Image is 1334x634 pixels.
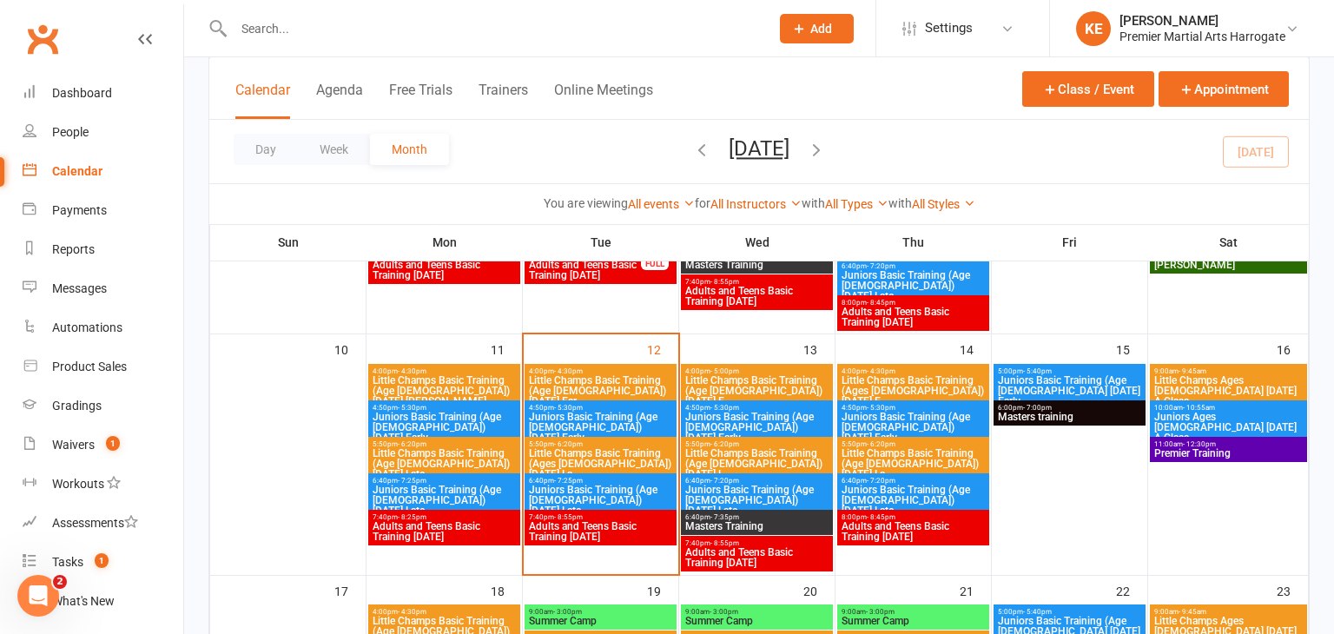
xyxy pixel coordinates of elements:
[710,197,802,211] a: All Instructors
[684,375,829,406] span: Little Champs Basic Training (Age [DEMOGRAPHIC_DATA]) [DATE] E...
[1022,71,1154,107] button: Class / Event
[684,547,829,568] span: Adults and Teens Basic Training [DATE]
[1159,71,1289,107] button: Appointment
[684,485,829,516] span: Juniors Basic Training (Age [DEMOGRAPHIC_DATA]) [DATE] Late
[372,367,517,375] span: 4:00pm
[997,375,1142,406] span: Juniors Basic Training (Age [DEMOGRAPHIC_DATA] [DATE] Early
[398,440,426,448] span: - 6:20pm
[867,404,895,412] span: - 5:30pm
[1023,404,1052,412] span: - 7:00pm
[992,224,1148,261] th: Fri
[52,555,83,569] div: Tasks
[841,375,986,406] span: Little Champs Basic Training (Ages [DEMOGRAPHIC_DATA]) [DATE] E...
[23,152,183,191] a: Calendar
[298,134,370,165] button: Week
[52,164,102,178] div: Calendar
[52,477,104,491] div: Workouts
[710,477,739,485] span: - 7:20pm
[23,230,183,269] a: Reports
[841,299,986,307] span: 8:00pm
[523,224,679,261] th: Tue
[1116,576,1147,604] div: 22
[684,521,829,532] span: Masters Training
[841,307,986,327] span: Adults and Teens Basic Training [DATE]
[52,360,127,373] div: Product Sales
[372,608,517,616] span: 4:00pm
[1076,11,1111,46] div: KE
[528,448,673,479] span: Little Champs Basic Training (Ages [DEMOGRAPHIC_DATA]) [DATE] La...
[528,616,673,626] span: Summer Camp
[234,134,298,165] button: Day
[867,513,895,521] span: - 8:45pm
[398,404,426,412] span: - 5:30pm
[1277,576,1308,604] div: 23
[554,513,583,521] span: - 8:55pm
[23,269,183,308] a: Messages
[810,22,832,36] span: Add
[684,477,829,485] span: 6:40pm
[544,196,628,210] strong: You are viewing
[52,242,95,256] div: Reports
[528,608,673,616] span: 9:00am
[52,125,89,139] div: People
[528,477,673,485] span: 6:40pm
[23,504,183,543] a: Assessments
[528,485,673,516] span: Juniors Basic Training (Age [DEMOGRAPHIC_DATA]) [DATE] Late
[841,412,986,443] span: Juniors Basic Training (Age [DEMOGRAPHIC_DATA]) [DATE] Early
[1153,404,1304,412] span: 10:00am
[398,513,426,521] span: - 8:25pm
[106,436,120,451] span: 1
[334,334,366,363] div: 10
[841,477,986,485] span: 6:40pm
[52,203,107,217] div: Payments
[553,608,582,616] span: - 3:00pm
[554,367,583,375] span: - 4:30pm
[1119,13,1285,29] div: [PERSON_NAME]
[23,543,183,582] a: Tasks 1
[367,224,523,261] th: Mon
[1183,440,1216,448] span: - 12:30pm
[841,513,986,521] span: 8:00pm
[334,576,366,604] div: 17
[23,113,183,152] a: People
[528,367,673,375] span: 4:00pm
[1153,440,1304,448] span: 11:00am
[960,334,991,363] div: 14
[52,320,122,334] div: Automations
[372,513,517,521] span: 7:40pm
[1119,29,1285,44] div: Premier Martial Arts Harrogate
[710,513,739,521] span: - 7:35pm
[867,440,895,448] span: - 6:20pm
[841,262,986,270] span: 6:40pm
[647,576,678,604] div: 19
[52,594,115,608] div: What's New
[52,281,107,295] div: Messages
[684,404,829,412] span: 4:50pm
[867,367,895,375] span: - 4:30pm
[23,191,183,230] a: Payments
[710,539,739,547] span: - 8:55pm
[729,136,789,161] button: [DATE]
[52,399,102,413] div: Gradings
[528,404,673,412] span: 4:50pm
[841,616,986,626] span: Summer Camp
[684,367,829,375] span: 4:00pm
[684,608,829,616] span: 9:00am
[554,440,583,448] span: - 6:20pm
[997,608,1142,616] span: 5:00pm
[235,82,290,119] button: Calendar
[23,426,183,465] a: Waivers 1
[372,375,517,406] span: Little Champs Basic Training (Age [DEMOGRAPHIC_DATA]) [DATE] [PERSON_NAME]...
[710,278,739,286] span: - 8:55pm
[372,440,517,448] span: 5:50pm
[1153,448,1304,459] span: Premier Training
[997,412,1142,422] span: Masters training
[398,477,426,485] span: - 7:25pm
[912,197,975,211] a: All Styles
[528,440,673,448] span: 5:50pm
[803,334,835,363] div: 13
[23,465,183,504] a: Workouts
[710,440,739,448] span: - 6:20pm
[641,257,669,270] div: FULL
[867,299,895,307] span: - 8:45pm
